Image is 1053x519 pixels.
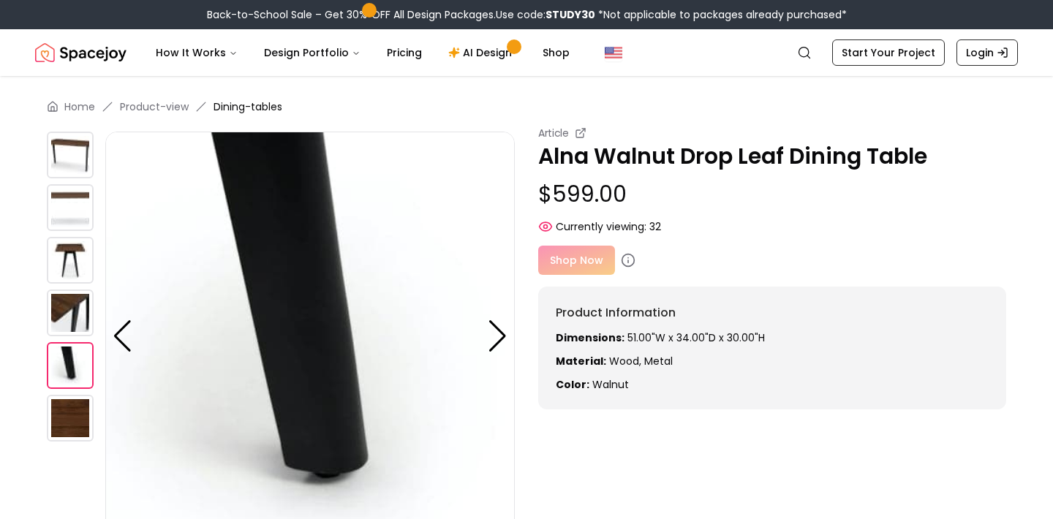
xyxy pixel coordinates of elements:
[120,99,189,114] a: Product-view
[252,38,372,67] button: Design Portfolio
[531,38,581,67] a: Shop
[47,184,94,231] img: https://storage.googleapis.com/spacejoy-main/assets/626bfb5f0bf348001cfec97b/product_1_5n14hian0e5
[832,39,945,66] a: Start Your Project
[556,354,606,368] strong: Material:
[546,7,595,22] b: STUDY30
[35,38,127,67] a: Spacejoy
[47,99,1006,114] nav: breadcrumb
[64,99,95,114] a: Home
[47,395,94,442] img: https://storage.googleapis.com/spacejoy-main/assets/626bfb5f0bf348001cfec97b/product_0_hldb9em1ka1e
[556,304,989,322] h6: Product Information
[35,29,1018,76] nav: Global
[609,354,673,368] span: wood, metal
[649,219,661,234] span: 32
[47,237,94,284] img: https://storage.googleapis.com/spacejoy-main/assets/626bfb5f0bf348001cfec97b/product_2_5aeljpg7e0ho
[592,377,629,392] span: walnut
[214,99,282,114] span: Dining-tables
[47,289,94,336] img: https://storage.googleapis.com/spacejoy-main/assets/626bfb5f0bf348001cfec97b/product_3_d2015akkjfb
[556,219,646,234] span: Currently viewing:
[47,342,94,389] img: https://storage.googleapis.com/spacejoy-main/assets/626bfb5f0bf348001cfec97b/product_4_n1beadfogli
[556,377,589,392] strong: Color:
[144,38,581,67] nav: Main
[556,330,989,345] p: 51.00"W x 34.00"D x 30.00"H
[47,132,94,178] img: https://storage.googleapis.com/spacejoy-main/assets/626bfb5f0bf348001cfec97b/product_0_4825baefkho3
[538,126,569,140] small: Article
[556,330,624,345] strong: Dimensions:
[538,143,1006,170] p: Alna Walnut Drop Leaf Dining Table
[956,39,1018,66] a: Login
[35,38,127,67] img: Spacejoy Logo
[144,38,249,67] button: How It Works
[207,7,847,22] div: Back-to-School Sale – Get 30% OFF All Design Packages.
[437,38,528,67] a: AI Design
[375,38,434,67] a: Pricing
[538,181,1006,208] p: $599.00
[496,7,595,22] span: Use code:
[595,7,847,22] span: *Not applicable to packages already purchased*
[605,44,622,61] img: United States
